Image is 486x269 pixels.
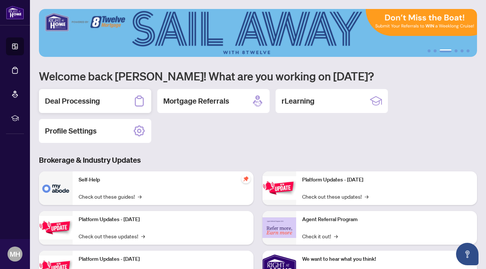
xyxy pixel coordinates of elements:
[45,96,100,106] h2: Deal Processing
[79,176,247,184] p: Self-Help
[456,243,479,265] button: Open asap
[242,174,250,183] span: pushpin
[262,217,296,238] img: Agent Referral Program
[79,255,247,263] p: Platform Updates - [DATE]
[467,49,470,52] button: 6
[79,192,142,201] a: Check out these guides!→
[334,232,338,240] span: →
[282,96,315,106] h2: rLearning
[302,232,338,240] a: Check it out!→
[6,6,24,19] img: logo
[302,176,471,184] p: Platform Updates - [DATE]
[79,215,247,224] p: Platform Updates - [DATE]
[39,9,477,57] img: Slide 2
[10,249,20,259] span: MH
[302,192,368,201] a: Check out these updates!→
[302,255,471,263] p: We want to hear what you think!
[39,155,477,165] h3: Brokerage & Industry Updates
[434,49,437,52] button: 2
[428,49,431,52] button: 1
[262,176,296,200] img: Platform Updates - June 23, 2025
[79,232,145,240] a: Check out these updates!→
[163,96,229,106] h2: Mortgage Referrals
[302,215,471,224] p: Agent Referral Program
[461,49,464,52] button: 5
[440,49,452,52] button: 3
[455,49,458,52] button: 4
[141,232,145,240] span: →
[39,171,73,205] img: Self-Help
[39,216,73,239] img: Platform Updates - September 16, 2025
[39,69,477,83] h1: Welcome back [PERSON_NAME]! What are you working on [DATE]?
[45,126,97,136] h2: Profile Settings
[138,192,142,201] span: →
[365,192,368,201] span: →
